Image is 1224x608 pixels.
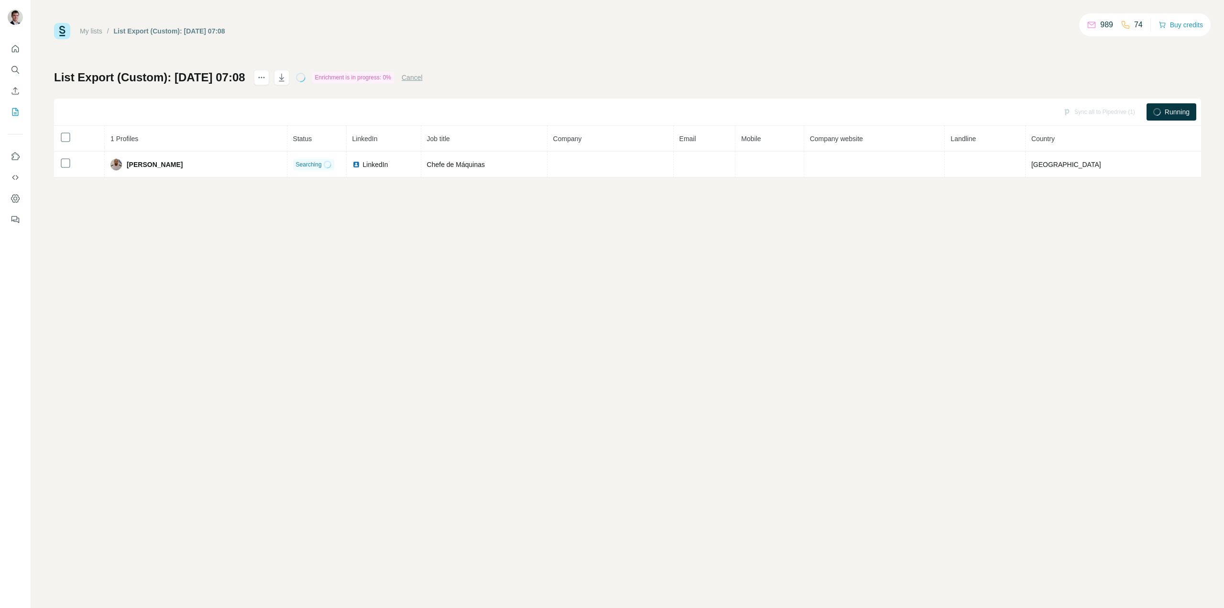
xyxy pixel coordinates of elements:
[80,27,102,35] a: My lists
[402,73,423,82] button: Cancel
[110,135,138,143] span: 1 Profiles
[1100,19,1113,31] p: 989
[54,23,70,39] img: Surfe Logo
[254,70,269,85] button: actions
[8,40,23,57] button: Quick start
[427,135,450,143] span: Job title
[293,135,312,143] span: Status
[107,26,109,36] li: /
[8,148,23,165] button: Use Surfe on LinkedIn
[741,135,761,143] span: Mobile
[312,72,394,83] div: Enrichment is in progress: 0%
[8,103,23,121] button: My lists
[1031,161,1101,168] span: [GEOGRAPHIC_DATA]
[1134,19,1143,31] p: 74
[54,70,245,85] h1: List Export (Custom): [DATE] 07:08
[352,161,360,168] img: LinkedIn logo
[8,82,23,99] button: Enrich CSV
[8,211,23,228] button: Feedback
[1031,135,1055,143] span: Country
[1158,18,1203,32] button: Buy credits
[114,26,225,36] div: List Export (Custom): [DATE] 07:08
[553,135,582,143] span: Company
[810,135,863,143] span: Company website
[8,190,23,207] button: Dashboard
[352,135,378,143] span: LinkedIn
[8,169,23,186] button: Use Surfe API
[110,159,122,170] img: Avatar
[363,160,388,169] span: LinkedIn
[427,161,485,168] span: Chefe de Máquinas
[8,61,23,78] button: Search
[296,160,322,169] span: Searching
[679,135,696,143] span: Email
[8,10,23,25] img: Avatar
[127,160,183,169] span: [PERSON_NAME]
[1165,107,1190,117] span: Running
[951,135,976,143] span: Landline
